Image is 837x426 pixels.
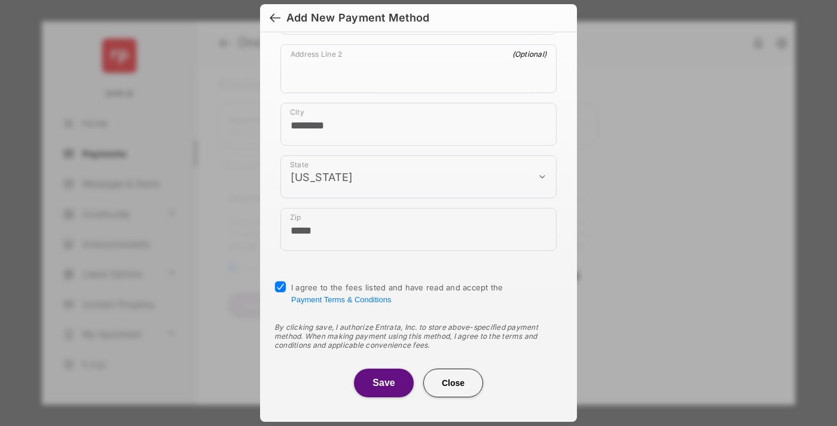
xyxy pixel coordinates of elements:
div: payment_method_screening[postal_addresses][postalCode] [280,208,557,251]
div: Add New Payment Method [286,11,429,24]
button: Close [423,369,483,397]
span: I agree to the fees listed and have read and accept the [291,283,503,304]
div: payment_method_screening[postal_addresses][administrativeArea] [280,155,557,198]
div: payment_method_screening[postal_addresses][locality] [280,103,557,146]
button: I agree to the fees listed and have read and accept the [291,295,391,304]
div: By clicking save, I authorize Entrata, Inc. to store above-specified payment method. When making ... [274,323,563,350]
button: Save [354,369,414,397]
div: payment_method_screening[postal_addresses][addressLine2] [280,44,557,93]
